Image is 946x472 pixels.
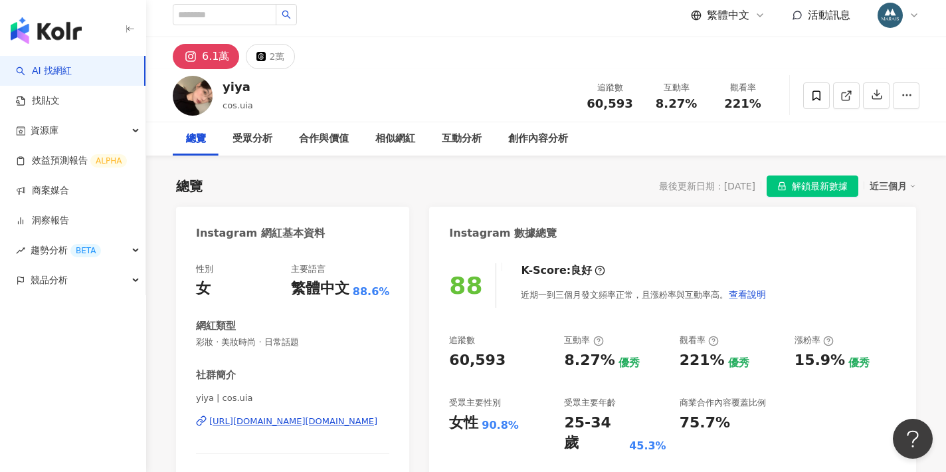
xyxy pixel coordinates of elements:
[521,263,605,278] div: K-Score :
[449,350,506,371] div: 60,593
[196,368,236,382] div: 社群簡介
[176,177,203,195] div: 總覽
[31,235,101,265] span: 趨勢分析
[659,181,755,191] div: 最後更新日期：[DATE]
[353,285,390,299] span: 88.6%
[564,334,603,346] div: 互動率
[16,64,72,78] a: searchAI 找網紅
[767,176,858,197] button: 解鎖最新數據
[848,356,870,370] div: 優秀
[777,181,787,191] span: lock
[196,415,389,427] a: [URL][DOMAIN_NAME][DOMAIN_NAME]
[246,44,295,69] button: 2萬
[795,334,834,346] div: 漲粉率
[521,281,767,308] div: 近期一到三個月發文頻率正常，且漲粉率與互動率高。
[878,3,903,28] img: 358735463_652854033541749_1509380869568117342_n.jpg
[792,176,848,197] span: 解鎖最新數據
[173,44,239,69] button: 6.1萬
[508,131,568,147] div: 創作內容分析
[16,154,127,168] a: 效益預測報告ALPHA
[196,336,389,348] span: 彩妝 · 美妝時尚 · 日常話題
[629,439,666,453] div: 45.3%
[223,100,253,110] span: cos.uia
[717,81,768,94] div: 觀看率
[680,350,725,371] div: 221%
[16,246,25,255] span: rise
[442,131,482,147] div: 互動分析
[269,47,284,66] div: 2萬
[375,131,415,147] div: 相似網紅
[299,131,349,147] div: 合作與價值
[680,397,766,409] div: 商業合作內容覆蓋比例
[196,392,389,404] span: yiya | cos.uia
[11,17,82,44] img: logo
[870,177,916,195] div: 近三個月
[291,279,349,299] div: 繁體中文
[729,289,766,300] span: 查看說明
[564,413,626,454] div: 25-34 歲
[209,415,377,427] div: [URL][DOMAIN_NAME][DOMAIN_NAME]
[196,279,211,299] div: 女
[571,263,592,278] div: 良好
[31,116,58,146] span: 資源庫
[196,319,236,333] div: 網紅類型
[618,356,640,370] div: 優秀
[893,419,933,459] iframe: Help Scout Beacon - Open
[449,226,557,241] div: Instagram 數據總覽
[173,76,213,116] img: KOL Avatar
[680,334,719,346] div: 觀看率
[724,97,761,110] span: 221%
[585,81,635,94] div: 追蹤數
[186,131,206,147] div: 總覽
[680,413,730,433] div: 75.7%
[196,226,325,241] div: Instagram 網紅基本資料
[449,413,478,433] div: 女性
[449,272,482,299] div: 88
[16,184,69,197] a: 商案媒合
[282,10,291,19] span: search
[728,281,767,308] button: 查看說明
[564,397,616,409] div: 受眾主要年齡
[233,131,272,147] div: 受眾分析
[31,265,68,295] span: 競品分析
[707,8,749,23] span: 繁體中文
[656,97,697,110] span: 8.27%
[587,96,632,110] span: 60,593
[223,78,253,95] div: yiya
[449,397,501,409] div: 受眾主要性別
[202,47,229,66] div: 6.1萬
[482,418,519,433] div: 90.8%
[795,350,845,371] div: 15.9%
[291,263,326,275] div: 主要語言
[564,350,615,371] div: 8.27%
[16,94,60,108] a: 找貼文
[651,81,702,94] div: 互動率
[70,244,101,257] div: BETA
[728,356,749,370] div: 優秀
[16,214,69,227] a: 洞察報告
[449,334,475,346] div: 追蹤數
[808,9,850,21] span: 活動訊息
[196,263,213,275] div: 性別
